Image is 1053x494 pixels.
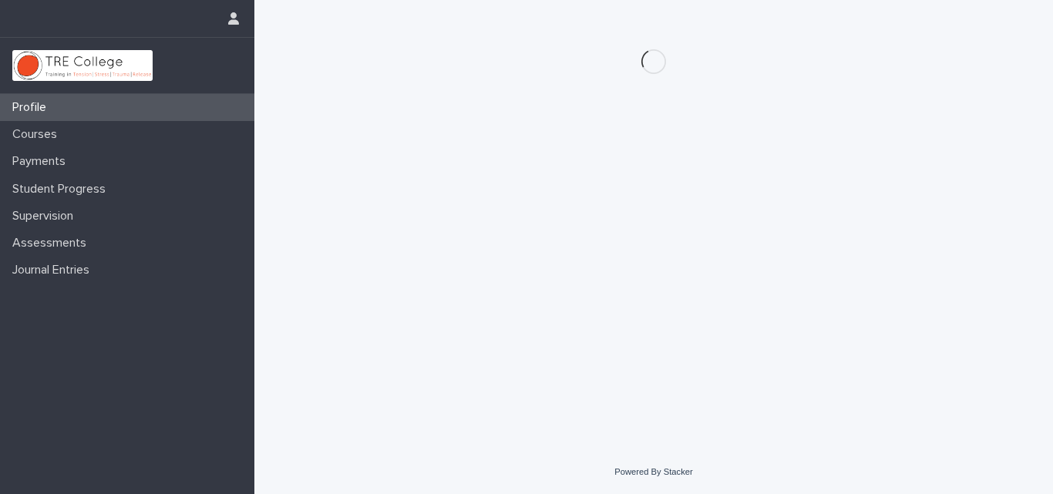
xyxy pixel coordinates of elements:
[614,467,692,476] a: Powered By Stacker
[12,50,153,81] img: L01RLPSrRaOWR30Oqb5K
[6,154,78,169] p: Payments
[6,127,69,142] p: Courses
[6,209,86,223] p: Supervision
[6,100,59,115] p: Profile
[6,182,118,197] p: Student Progress
[6,263,102,277] p: Journal Entries
[6,236,99,250] p: Assessments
